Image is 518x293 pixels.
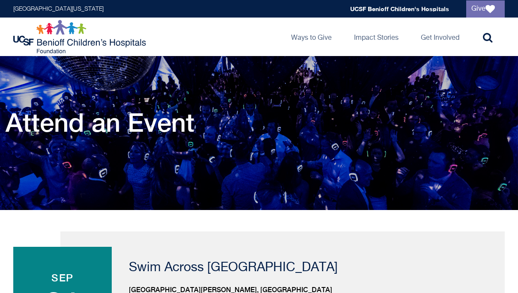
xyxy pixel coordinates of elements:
a: [GEOGRAPHIC_DATA][US_STATE] [13,6,104,12]
h1: Attend an Event [6,107,194,137]
a: Ways to Give [284,18,339,56]
a: Impact Stories [347,18,405,56]
a: Get Involved [414,18,466,56]
img: Logo for UCSF Benioff Children's Hospitals Foundation [13,20,148,54]
p: Swim Across [GEOGRAPHIC_DATA] [129,261,483,274]
a: UCSF Benioff Children's Hospitals [350,5,449,12]
a: Give [466,0,505,18]
span: Sep [22,272,103,283]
